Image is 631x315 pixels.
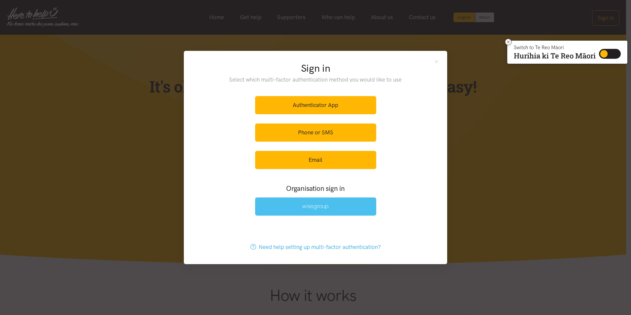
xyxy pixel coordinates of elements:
[514,53,596,59] p: Hurihia ki Te Reo Māori
[255,96,376,114] a: Authenticator App
[302,204,329,210] img: Wise Group
[255,123,376,142] a: Phone or SMS
[216,61,415,75] h2: Sign in
[514,46,596,50] p: Switch to Te Reo Māori
[434,59,439,64] button: Close
[216,75,415,84] p: Select which multi-factor authentication method you would like to use
[255,151,376,169] a: Email
[237,184,394,193] h3: Organisation sign in
[244,238,388,256] a: Need help setting up multi-factor authentication?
